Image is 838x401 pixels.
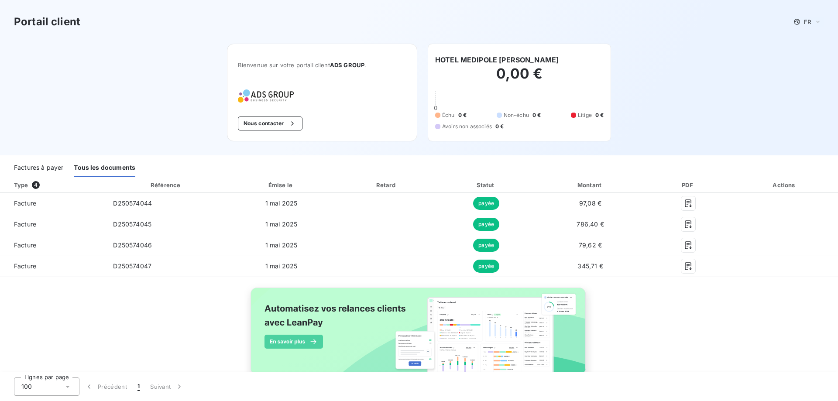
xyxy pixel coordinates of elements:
[265,220,298,228] span: 1 mai 2025
[7,199,99,208] span: Facture
[804,18,811,25] span: FR
[473,218,499,231] span: payée
[113,220,151,228] span: D250574045
[265,262,298,270] span: 1 mai 2025
[113,199,152,207] span: D250574044
[579,199,601,207] span: 97,08 €
[228,181,334,189] div: Émise le
[7,262,99,271] span: Facture
[473,239,499,252] span: payée
[21,382,32,391] span: 100
[473,260,499,273] span: payée
[537,181,643,189] div: Montant
[442,111,455,119] span: Échu
[577,262,603,270] span: 345,71 €
[504,111,529,119] span: Non-échu
[132,377,145,396] button: 1
[473,197,499,210] span: payée
[9,181,104,189] div: Type
[265,199,298,207] span: 1 mai 2025
[151,182,180,189] div: Référence
[435,55,559,65] h6: HOTEL MEDIPOLE [PERSON_NAME]
[577,220,604,228] span: 786,40 €
[495,123,504,130] span: 0 €
[439,181,534,189] div: Statut
[733,181,836,189] div: Actions
[238,62,406,69] span: Bienvenue sur votre portail client .
[338,181,435,189] div: Retard
[458,111,467,119] span: 0 €
[238,89,294,103] img: Company logo
[238,117,302,130] button: Nous contacter
[32,181,40,189] span: 4
[14,14,80,30] h3: Portail client
[79,377,132,396] button: Précédent
[243,282,595,390] img: banner
[113,262,151,270] span: D250574047
[330,62,364,69] span: ADS GROUP
[434,104,437,111] span: 0
[113,241,152,249] span: D250574046
[532,111,541,119] span: 0 €
[579,241,602,249] span: 79,62 €
[74,159,135,177] div: Tous les documents
[265,241,298,249] span: 1 mai 2025
[7,220,99,229] span: Facture
[647,181,730,189] div: PDF
[14,159,63,177] div: Factures à payer
[145,377,189,396] button: Suivant
[595,111,604,119] span: 0 €
[578,111,592,119] span: Litige
[7,241,99,250] span: Facture
[442,123,492,130] span: Avoirs non associés
[137,382,140,391] span: 1
[435,65,604,91] h2: 0,00 €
